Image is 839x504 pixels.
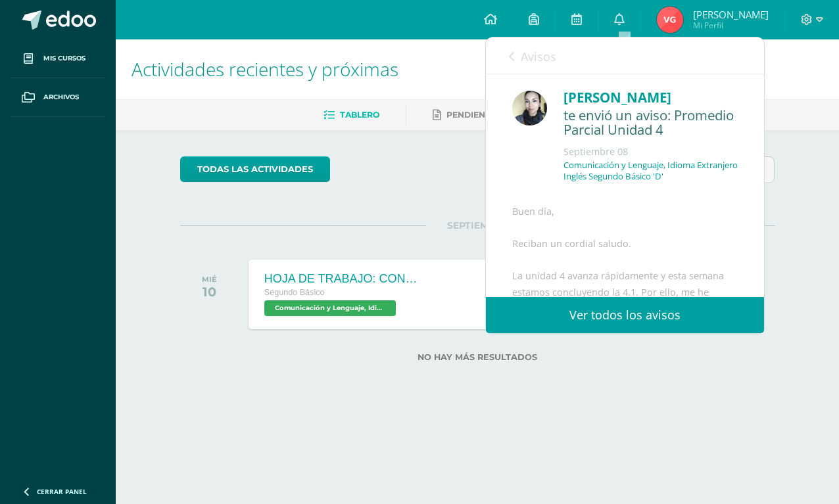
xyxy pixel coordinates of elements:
[563,108,738,139] div: te envió un aviso: Promedio Parcial Unidad 4
[426,219,529,231] span: SEPTIEMBRE
[563,160,738,182] p: Comunicación y Lenguaje, Idioma Extranjero Inglés Segundo Básico 'D'
[693,8,769,21] span: [PERSON_NAME]
[264,300,396,316] span: Comunicación y Lenguaje, Idioma Español 'D'
[264,272,422,286] div: HOJA DE TRABAJO: CONECTORES TEXTUALES
[446,110,559,120] span: Pendientes de entrega
[11,39,105,78] a: Mis cursos
[486,297,764,333] a: Ver todos los avisos
[264,288,325,297] span: Segundo Básico
[37,487,87,496] span: Cerrar panel
[512,91,547,126] img: 119c9a59dca757fc394b575038654f60.png
[43,53,85,64] span: Mis cursos
[11,78,105,117] a: Archivos
[563,145,738,158] div: Septiembre 08
[657,7,683,33] img: 423cd6c0fd3f54d235a70c2f4562aa40.png
[132,57,398,81] span: Actividades recientes y próximas
[563,87,738,108] div: [PERSON_NAME]
[180,156,330,182] a: todas las Actividades
[521,49,556,64] span: Avisos
[324,104,379,126] a: Tablero
[43,92,79,103] span: Archivos
[202,284,217,300] div: 10
[433,104,559,126] a: Pendientes de entrega
[180,352,775,362] label: No hay más resultados
[202,275,217,284] div: MIÉ
[693,20,769,31] span: Mi Perfil
[340,110,379,120] span: Tablero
